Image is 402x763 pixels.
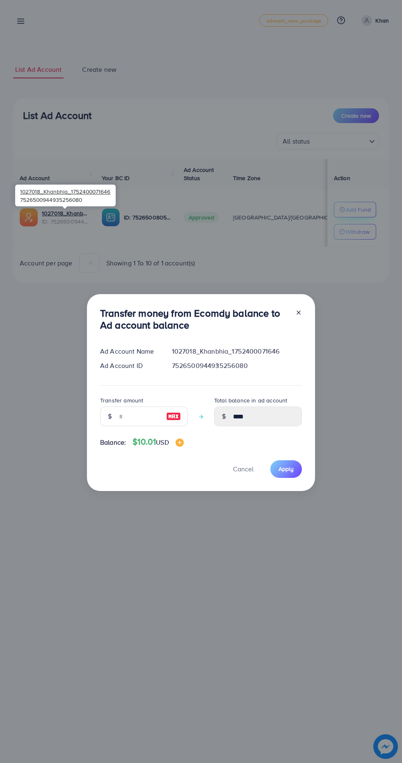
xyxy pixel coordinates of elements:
[233,464,254,473] span: Cancel
[165,361,308,370] div: 7526500944935256080
[279,465,294,473] span: Apply
[100,396,143,404] label: Transfer amount
[156,438,169,447] span: USD
[223,460,264,478] button: Cancel
[214,396,287,404] label: Total balance in ad account
[132,437,183,447] h4: $10.01
[15,185,116,206] div: 7526500944935256080
[270,460,302,478] button: Apply
[176,439,184,447] img: image
[100,307,289,331] h3: Transfer money from Ecomdy balance to Ad account balance
[100,438,126,447] span: Balance:
[94,347,165,356] div: Ad Account Name
[166,411,181,421] img: image
[94,361,165,370] div: Ad Account ID
[20,187,110,195] span: 1027018_Khanbhia_1752400071646
[165,347,308,356] div: 1027018_Khanbhia_1752400071646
